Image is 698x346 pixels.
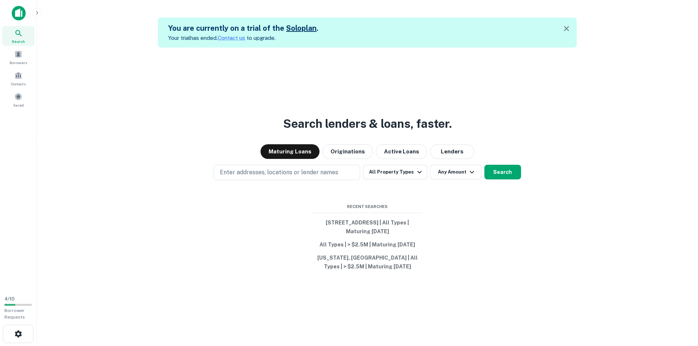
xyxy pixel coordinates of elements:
span: 4 / 10 [4,296,15,302]
img: capitalize-icon.png [12,6,26,21]
button: Active Loans [376,144,427,159]
button: Lenders [430,144,474,159]
span: Search [12,38,25,44]
span: Borrower Requests [4,308,25,320]
h3: Search lenders & loans, faster. [283,115,452,133]
span: Contacts [11,81,26,87]
button: All Property Types [363,165,427,179]
button: [STREET_ADDRESS] | All Types | Maturing [DATE] [313,216,422,238]
a: Contacts [2,68,34,88]
button: Search [484,165,521,179]
h5: You are currently on a trial of the . [168,23,318,34]
button: Originations [322,144,373,159]
button: Enter addresses, locations or lender names [214,165,360,180]
button: [US_STATE], [GEOGRAPHIC_DATA] | All Types | > $2.5M | Maturing [DATE] [313,251,422,273]
a: Search [2,26,34,46]
a: Contact us [218,35,245,41]
a: Soloplan [286,24,317,33]
p: Enter addresses, locations or lender names [220,168,338,177]
button: Maturing Loans [261,144,320,159]
a: Borrowers [2,47,34,67]
p: Your trial has ended. to upgrade. [168,34,318,42]
span: Recent Searches [313,204,422,210]
iframe: Chat Widget [661,287,698,323]
span: Saved [13,102,24,108]
button: Any Amount [430,165,481,179]
span: Borrowers [10,60,27,66]
button: All Types | > $2.5M | Maturing [DATE] [313,238,422,251]
a: Saved [2,90,34,109]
